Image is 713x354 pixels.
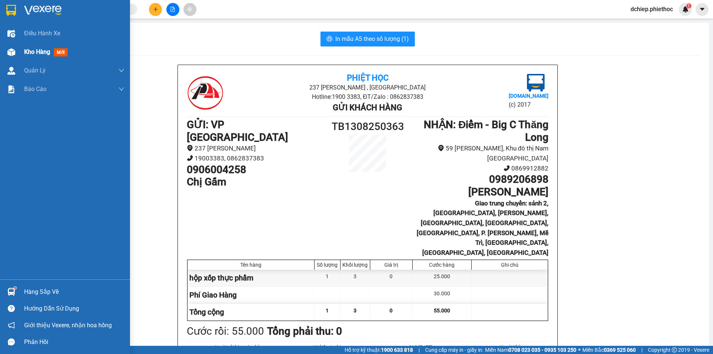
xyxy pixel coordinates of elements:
[390,308,393,314] span: 0
[188,270,315,286] div: hộp xốp thực phẩm
[187,163,322,176] h1: 0906004258
[7,30,15,38] img: warehouse-icon
[54,48,68,56] span: mới
[434,308,450,314] span: 55.000
[485,346,576,354] span: Miền Nam
[473,262,546,268] div: Ghi chú
[682,6,689,13] img: icon-new-feature
[7,288,15,296] img: warehouse-icon
[326,36,332,43] span: printer
[342,262,368,268] div: Khối lượng
[419,346,420,354] span: |
[333,103,402,112] b: Gửi khách hàng
[414,262,469,268] div: Cước hàng
[183,3,196,16] button: aim
[696,3,709,16] button: caret-down
[166,3,179,16] button: file-add
[24,66,46,75] span: Quản Lý
[384,344,458,350] li: 06:34[DATE]
[320,32,415,46] button: printerIn mẫu A5 theo số lượng (1)
[509,93,548,99] b: [DOMAIN_NAME]
[354,308,356,314] span: 3
[381,347,413,353] strong: 1900 633 818
[170,7,175,12] span: file-add
[24,337,124,348] div: Phản hồi
[8,338,15,345] span: message
[118,68,124,74] span: down
[672,347,677,353] span: copyright
[9,54,111,79] b: GỬI : VP [GEOGRAPHIC_DATA]
[24,321,112,330] span: Giới thiệu Vexere, nhận hoa hồng
[187,7,192,12] span: aim
[187,118,288,143] b: GỬI : VP [GEOGRAPHIC_DATA]
[425,346,483,354] span: Cung cấp máy in - giấy in:
[345,346,413,354] span: Hỗ trợ kỹ thuật:
[413,173,548,186] h1: 0989206898
[326,308,329,314] span: 1
[24,84,46,94] span: Báo cáo
[372,262,410,268] div: Giá trị
[687,3,690,9] span: 1
[578,348,580,351] span: ⚪️
[341,270,370,286] div: 3
[187,153,322,163] li: 19003383, 0862837383
[293,344,367,350] li: NV kiểm tra hàng
[582,346,636,354] span: Miền Bắc
[149,3,162,16] button: plus
[188,287,315,303] div: Phí Giao Hàng
[699,6,706,13] span: caret-down
[335,34,409,43] span: In mẫu A5 theo số lượng (1)
[475,344,549,350] li: Người Nhận
[8,322,15,329] span: notification
[7,85,15,93] img: solution-icon
[424,118,548,143] b: NHẬN : Điểm - Big C Thăng Long
[24,303,124,314] div: Hướng dẫn sử dụng
[315,270,341,286] div: 1
[247,83,488,92] li: 237 [PERSON_NAME] , [GEOGRAPHIC_DATA]
[413,270,472,286] div: 25.000
[189,262,312,268] div: Tên hàng
[413,163,548,173] li: 0869912882
[189,308,224,316] span: Tổng cộng
[247,92,488,101] li: Hotline: 1900 3383, ĐT/Zalo : 0862837383
[641,346,642,354] span: |
[187,143,322,153] li: 237 [PERSON_NAME]
[604,347,636,353] strong: 0369 525 060
[413,287,472,303] div: 30.000
[69,18,310,27] li: 237 [PERSON_NAME] , [GEOGRAPHIC_DATA]
[316,262,338,268] div: Số lượng
[7,67,15,75] img: warehouse-icon
[413,143,548,163] li: 59 [PERSON_NAME], Khu đô thị Nam [GEOGRAPHIC_DATA]
[370,270,413,286] div: 0
[24,48,50,55] span: Kho hàng
[509,100,548,109] li: (c) 2017
[24,286,124,298] div: Hàng sắp về
[153,7,158,12] span: plus
[625,4,679,14] span: dchiep.phiethoc
[267,325,342,337] b: Tổng phải thu: 0
[527,74,545,92] img: logo.jpg
[508,347,576,353] strong: 0708 023 035 - 0935 103 250
[187,74,224,111] img: logo.jpg
[202,344,275,350] li: Người gửi hàng xác nhận
[69,27,310,37] li: Hotline: 1900 3383, ĐT/Zalo : 0862837383
[504,165,510,171] span: phone
[417,199,548,257] b: Giao trung chuyển: sảnh 2, [GEOGRAPHIC_DATA], [PERSON_NAME], [GEOGRAPHIC_DATA], [GEOGRAPHIC_DATA]...
[14,287,16,289] sup: 1
[187,176,322,188] h1: Chị Gấm
[6,5,16,16] img: logo-vxr
[187,145,193,151] span: environment
[322,118,413,135] h1: TB1308250363
[7,48,15,56] img: warehouse-icon
[686,3,691,9] sup: 1
[347,73,388,82] b: Phiệt Học
[438,145,444,151] span: environment
[24,29,60,38] span: Điều hành xe
[8,305,15,312] span: question-circle
[9,9,46,46] img: logo.jpg
[118,86,124,92] span: down
[187,323,264,340] div: Cước rồi : 55.000
[413,186,548,198] h1: [PERSON_NAME]
[187,155,193,161] span: phone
